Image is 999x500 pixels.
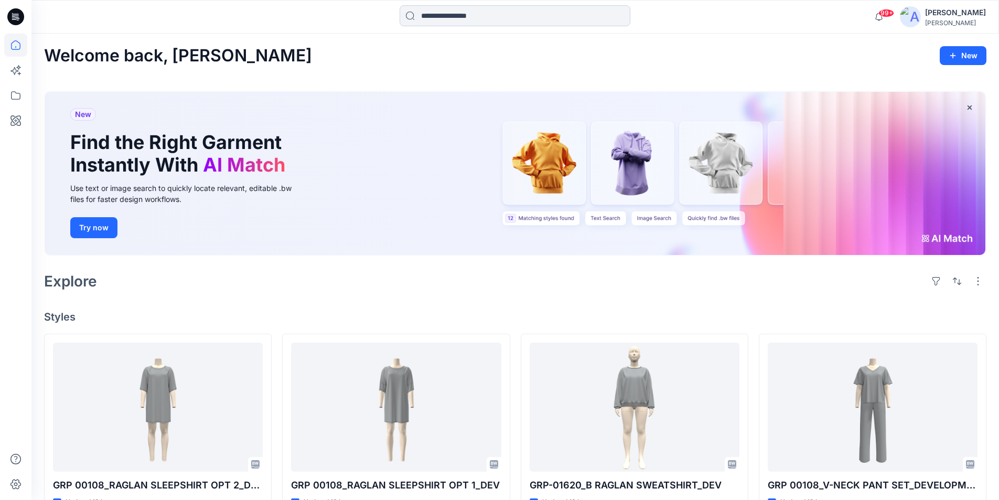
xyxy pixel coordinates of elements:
div: [PERSON_NAME] [925,6,986,19]
span: AI Match [203,153,285,176]
h2: Welcome back, [PERSON_NAME] [44,46,312,66]
a: GRP-01620_B RAGLAN SWEATSHIRT_DEV [530,343,739,472]
span: New [75,108,91,121]
h2: Explore [44,273,97,290]
h1: Find the Right Garment Instantly With [70,131,291,176]
div: [PERSON_NAME] [925,19,986,27]
a: GRP 00108_RAGLAN SLEEPSHIRT OPT 1_DEV [291,343,501,472]
h4: Styles [44,311,986,323]
p: GRP 00108_V-NECK PANT SET_DEVELOPMENT [768,478,977,493]
a: GRP 00108_V-NECK PANT SET_DEVELOPMENT [768,343,977,472]
p: GRP 00108_RAGLAN SLEEPSHIRT OPT 1_DEV [291,478,501,493]
p: GRP 00108_RAGLAN SLEEPSHIRT OPT 2_DEV [53,478,263,493]
img: avatar [900,6,921,27]
span: 99+ [878,9,894,17]
button: Try now [70,217,117,238]
p: GRP-01620_B RAGLAN SWEATSHIRT_DEV [530,478,739,493]
a: GRP 00108_RAGLAN SLEEPSHIRT OPT 2_DEV [53,343,263,472]
div: Use text or image search to quickly locate relevant, editable .bw files for faster design workflows. [70,183,306,205]
button: New [940,46,986,65]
